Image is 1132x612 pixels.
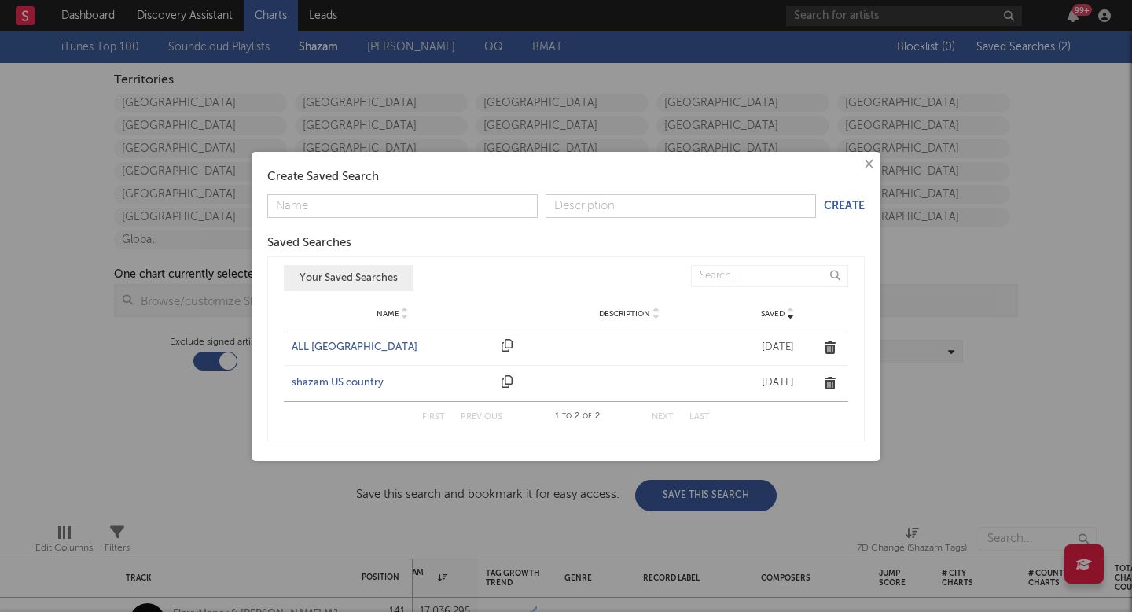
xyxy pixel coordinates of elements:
button: First [422,413,445,422]
div: [DATE] [738,375,817,391]
input: Search... [691,265,848,287]
div: 1 2 2 [534,407,620,426]
a: ALL [GEOGRAPHIC_DATA] [292,340,494,356]
span: Name [377,309,399,319]
button: × [859,156,877,173]
span: Saved [761,309,785,319]
span: Description [599,309,650,319]
button: Next [652,413,674,422]
button: Create [824,201,865,212]
div: Saved Searches [267,234,865,253]
input: Description [546,194,816,218]
div: [DATE] [738,340,817,356]
input: Name [267,194,538,218]
div: Create Saved Search [267,168,865,186]
button: Last [689,413,710,422]
button: Your Saved Searches [284,265,413,291]
button: Previous [461,413,502,422]
span: of [583,413,592,420]
span: to [562,413,572,420]
a: shazam US country [292,375,494,391]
